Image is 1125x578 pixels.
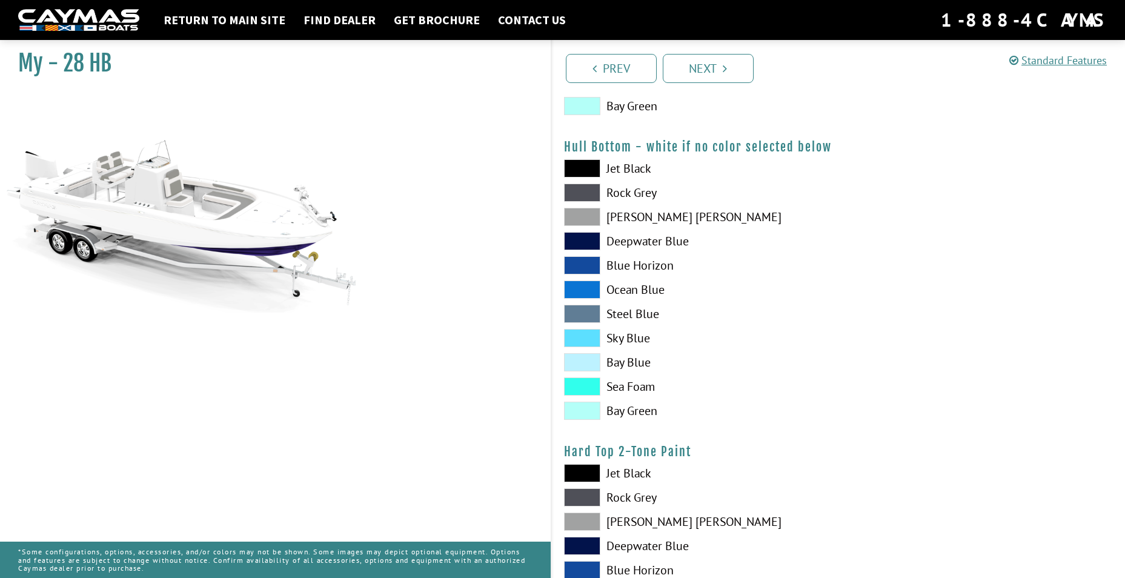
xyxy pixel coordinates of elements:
[564,402,826,420] label: Bay Green
[564,513,826,531] label: [PERSON_NAME] [PERSON_NAME]
[564,256,826,274] label: Blue Horizon
[564,159,826,178] label: Jet Black
[564,184,826,202] label: Rock Grey
[564,444,1113,459] h4: Hard Top 2-Tone Paint
[564,488,826,507] label: Rock Grey
[663,54,754,83] a: Next
[388,12,486,28] a: Get Brochure
[297,12,382,28] a: Find Dealer
[564,537,826,555] label: Deepwater Blue
[564,377,826,396] label: Sea Foam
[564,97,826,115] label: Bay Green
[564,329,826,347] label: Sky Blue
[158,12,291,28] a: Return to main site
[564,353,826,371] label: Bay Blue
[18,50,520,77] h1: My - 28 HB
[18,9,139,32] img: white-logo-c9c8dbefe5ff5ceceb0f0178aa75bf4bb51f6bca0971e226c86eb53dfe498488.png
[564,232,826,250] label: Deepwater Blue
[1009,53,1107,67] a: Standard Features
[941,7,1107,33] div: 1-888-4CAYMAS
[492,12,572,28] a: Contact Us
[18,542,533,578] p: *Some configurations, options, accessories, and/or colors may not be shown. Some images may depic...
[564,305,826,323] label: Steel Blue
[566,54,657,83] a: Prev
[564,281,826,299] label: Ocean Blue
[564,139,1113,154] h4: Hull Bottom - white if no color selected below
[564,464,826,482] label: Jet Black
[564,208,826,226] label: [PERSON_NAME] [PERSON_NAME]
